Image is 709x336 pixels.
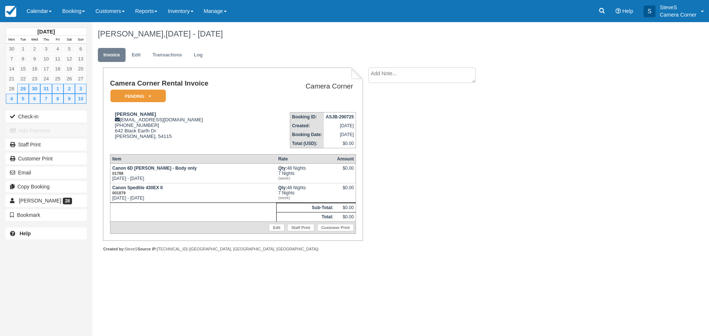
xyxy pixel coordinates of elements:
a: Edit [269,224,284,231]
th: Booking Date: [290,130,324,139]
p: Camera Corner [660,11,696,18]
a: 22 [17,74,29,84]
a: 23 [29,74,40,84]
div: [EMAIL_ADDRESS][DOMAIN_NAME] [PHONE_NUMBER] 642 Black Earth Dr [PERSON_NAME], 54115 [110,111,257,148]
a: 24 [40,74,52,84]
a: 15 [17,64,29,74]
img: checkfront-main-nav-mini-logo.png [5,6,16,17]
th: Total: [276,212,335,222]
th: Thu [40,36,52,44]
strong: ASJB-290725 [326,114,354,119]
a: 8 [52,94,64,104]
a: 13 [75,54,86,64]
a: 1 [17,44,29,54]
a: 30 [6,44,17,54]
a: 6 [29,94,40,104]
td: [DATE] - [DATE] [110,183,276,203]
div: SteveS [TECHNICAL_ID] ([GEOGRAPHIC_DATA], [GEOGRAPHIC_DATA], [GEOGRAPHIC_DATA]) [103,246,363,252]
strong: Qty [278,185,287,190]
a: 26 [64,74,75,84]
a: 18 [52,64,64,74]
strong: Canon 6D [PERSON_NAME] - Body only [112,166,197,176]
a: Help [6,228,87,239]
a: Staff Print [6,139,87,150]
button: Email [6,167,87,179]
td: [DATE] [324,121,356,130]
a: 19 [64,64,75,74]
a: 10 [75,94,86,104]
a: Customer Print [317,224,354,231]
div: S [644,6,655,17]
a: 29 [17,84,29,94]
em: (week) [278,195,333,200]
em: (week) [278,176,333,180]
a: 11 [52,54,64,64]
td: 48 Nights 7 Nights [276,183,335,203]
b: Help [20,231,31,236]
a: 14 [6,64,17,74]
a: 5 [17,94,29,104]
span: [DATE] - [DATE] [165,29,223,38]
small: 001879 [112,191,126,195]
strong: Created by: [103,247,125,251]
em: Pending [110,90,166,103]
th: Booking ID: [290,112,324,122]
a: 28 [6,84,17,94]
span: Help [622,8,633,14]
a: 2 [64,84,75,94]
th: Tue [17,36,29,44]
a: Invoice [98,48,126,62]
div: $0.00 [337,166,354,177]
a: 4 [52,44,64,54]
a: 7 [6,54,17,64]
a: 17 [40,64,52,74]
th: Sub-Total: [276,203,335,212]
a: 9 [64,94,75,104]
strong: [DATE] [37,29,55,35]
button: Bookmark [6,209,87,221]
th: Sat [64,36,75,44]
th: Rate [276,155,335,164]
a: 7 [40,94,52,104]
a: 12 [64,54,75,64]
a: 5 [64,44,75,54]
i: Help [616,8,621,14]
a: Edit [126,48,146,62]
a: Transactions [147,48,188,62]
a: [PERSON_NAME] 28 [6,195,87,207]
a: Customer Print [6,153,87,164]
button: Copy Booking [6,181,87,193]
th: Item [110,155,276,164]
td: $0.00 [335,203,356,212]
a: 6 [75,44,86,54]
div: $0.00 [337,185,354,196]
a: 8 [17,54,29,64]
a: 4 [6,94,17,104]
a: 31 [40,84,52,94]
strong: Canon Spedlite 430EX II [112,185,163,195]
strong: [PERSON_NAME] [115,111,156,117]
a: 21 [6,74,17,84]
td: [DATE] [324,130,356,139]
th: Mon [6,36,17,44]
strong: Source IP: [137,247,157,251]
a: Staff Print [287,224,314,231]
button: Add Payment [6,125,87,136]
th: Fri [52,36,64,44]
td: 48 Nights 7 Nights [276,164,335,183]
th: Amount [335,155,356,164]
span: 28 [63,198,72,204]
a: 30 [29,84,40,94]
td: [DATE] - [DATE] [110,164,276,183]
td: $0.00 [335,212,356,222]
a: 2 [29,44,40,54]
th: Created: [290,121,324,130]
button: Check-in [6,111,87,122]
h2: Camera Corner [260,83,353,90]
th: Sun [75,36,86,44]
a: 3 [75,84,86,94]
a: 1 [52,84,64,94]
a: Pending [110,89,163,103]
td: $0.00 [324,139,356,148]
h1: Camera Corner Rental Invoice [110,80,257,87]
